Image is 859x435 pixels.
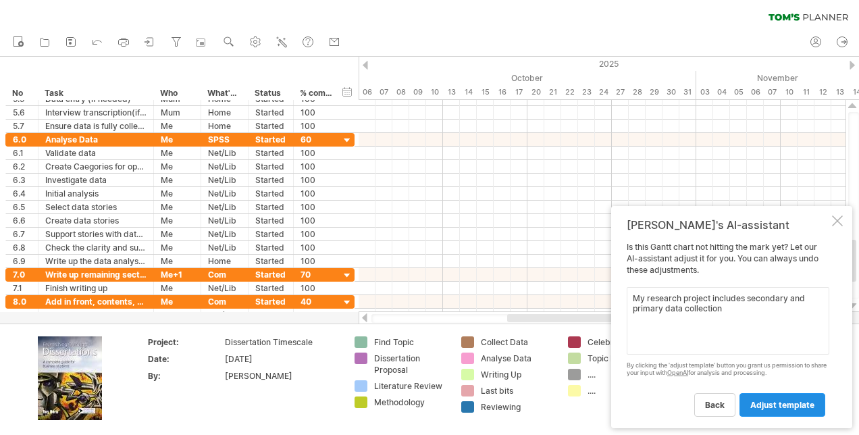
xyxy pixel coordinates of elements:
div: Friday, 10 October 2025 [426,85,443,99]
div: 100 [301,282,333,295]
div: Com [208,295,241,308]
div: 6.2 [13,160,31,173]
div: Finish writing up [45,282,147,295]
div: Started [255,214,286,227]
div: Validate data [45,147,147,159]
div: Monday, 27 October 2025 [612,85,629,99]
div: 6.1 [13,147,31,159]
div: 40 [301,295,333,308]
div: Me [161,282,194,295]
div: 6.3 [13,174,31,186]
div: Investigate data [45,174,147,186]
div: 5.7 [13,120,31,132]
div: Net/Lib [208,214,241,227]
div: 6.9 [13,255,31,267]
div: Started [255,228,286,240]
div: 100 [301,214,333,227]
div: Select data stories [45,201,147,213]
div: Mum [161,106,194,119]
div: 100 [301,160,333,173]
div: 100 [301,255,333,267]
div: Who [160,86,193,100]
div: Home [208,120,241,132]
div: Tuesday, 28 October 2025 [629,85,646,99]
div: Thursday, 9 October 2025 [409,85,426,99]
div: Collect Data [481,336,554,348]
div: Me+1 [161,268,194,281]
div: Me [161,214,194,227]
div: 70 [301,268,333,281]
div: Me [161,187,194,200]
div: 8.1 [13,309,31,322]
div: 7.0 [13,268,31,281]
div: Dissertation Timescale [225,336,338,348]
div: Started [255,282,286,295]
div: 7.1 [13,282,31,295]
div: Ensure data is fully collected and secured [45,120,147,132]
div: Com [208,268,241,281]
div: Project: [148,336,222,348]
div: [PERSON_NAME] [225,370,338,382]
div: Me [161,241,194,254]
div: Tuesday, 21 October 2025 [544,85,561,99]
div: SPSS [208,133,241,146]
img: ae64b563-e3e0-416d-90a8-e32b171956a1.jpg [38,336,102,420]
div: Me [161,228,194,240]
div: 6.0 [13,133,31,146]
a: OpenAI [667,369,688,376]
div: Monday, 6 October 2025 [359,85,375,99]
div: Monday, 20 October 2025 [527,85,544,99]
div: Analyse Data [45,133,147,146]
div: Started [255,255,286,267]
div: Celebrate [588,336,661,348]
div: Started [255,187,286,200]
div: Add in front, contents, abstr etc [45,295,147,308]
div: Tuesday, 4 November 2025 [713,85,730,99]
div: Started [255,241,286,254]
div: Task [45,86,146,100]
div: Methodology [374,396,448,408]
div: Thursday, 6 November 2025 [747,85,764,99]
div: Wednesday, 12 November 2025 [814,85,831,99]
div: Started [255,295,286,308]
div: Net/Lib [208,160,241,173]
div: Monday, 13 October 2025 [443,85,460,99]
div: Started [255,268,286,281]
div: Me [161,174,194,186]
div: Started [255,309,286,322]
div: 100 [301,120,333,132]
div: 100 [301,241,333,254]
div: Started [255,147,286,159]
div: Net/Lib [208,174,241,186]
div: Tuesday, 14 October 2025 [460,85,477,99]
div: Add contents, index etc [45,309,147,322]
div: 100 [301,309,333,322]
div: Monday, 3 November 2025 [696,85,713,99]
div: Me [161,147,194,159]
div: 100 [301,228,333,240]
div: [PERSON_NAME]'s AI-assistant [627,218,829,232]
span: back [705,400,725,410]
a: adjust template [739,393,825,417]
div: 100 [301,174,333,186]
div: Friday, 24 October 2025 [595,85,612,99]
div: Write up the data analysis section [45,255,147,267]
div: Wednesday, 5 November 2025 [730,85,747,99]
div: Home [208,106,241,119]
div: Wednesday, 8 October 2025 [392,85,409,99]
div: [DATE] [225,353,338,365]
div: October 2025 [308,71,696,85]
div: Thursday, 30 October 2025 [662,85,679,99]
div: Analyse Data [481,353,554,364]
div: Started [255,160,286,173]
div: 6.7 [13,228,31,240]
div: % complete [300,86,332,100]
div: Net/Lib [208,147,241,159]
div: Home [208,255,241,267]
div: Me [161,255,194,267]
div: Topic Detail [588,353,661,364]
div: Dissertation Proposal [374,353,448,376]
div: No [12,86,30,100]
div: .... [588,369,661,380]
div: Create data stories [45,214,147,227]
